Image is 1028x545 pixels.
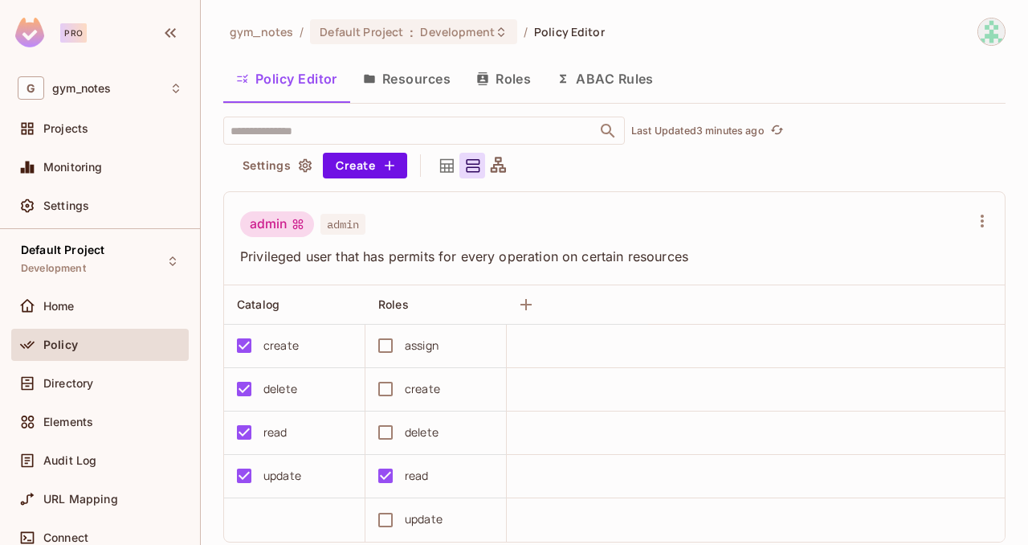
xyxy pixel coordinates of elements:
div: create [405,380,440,398]
span: Workspace: gym_notes [52,82,111,95]
button: Roles [463,59,544,99]
span: Policy Editor [534,24,605,39]
span: Policy [43,338,78,351]
div: delete [405,424,439,441]
div: read [405,467,429,485]
span: Development [420,24,494,39]
span: Audit Log [43,454,96,467]
li: / [524,24,528,39]
button: Create [323,153,407,178]
img: raif [978,18,1005,45]
button: Settings [236,153,316,178]
div: create [263,337,299,354]
span: Elements [43,416,93,428]
span: Click to refresh data [765,121,787,141]
span: the active workspace [230,24,293,39]
span: Privileged user that has permits for every operation on certain resources [240,248,969,265]
span: Catalog [237,297,279,311]
span: refresh [770,123,784,139]
button: Resources [350,59,463,99]
span: URL Mapping [43,493,118,506]
span: : [409,26,414,39]
div: update [263,467,301,485]
span: Development [21,262,86,275]
span: Projects [43,122,88,135]
div: admin [240,211,314,237]
div: Pro [60,23,87,43]
div: delete [263,380,297,398]
span: Monitoring [43,161,103,174]
div: update [405,510,443,528]
div: assign [405,337,439,354]
span: Default Project [320,24,403,39]
button: ABAC Rules [544,59,667,99]
span: admin [320,214,365,235]
button: refresh [768,121,787,141]
span: Directory [43,377,93,390]
span: Connect [43,531,88,544]
span: Default Project [21,244,104,256]
button: Policy Editor [223,59,350,99]
span: Settings [43,199,89,212]
span: G [18,76,44,100]
img: SReyMgAAAABJRU5ErkJggg== [15,18,44,47]
span: Roles [378,297,409,311]
p: Last Updated 3 minutes ago [631,125,765,137]
div: read [263,424,288,441]
li: / [300,24,304,39]
button: Open [597,120,619,142]
span: Home [43,300,75,313]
